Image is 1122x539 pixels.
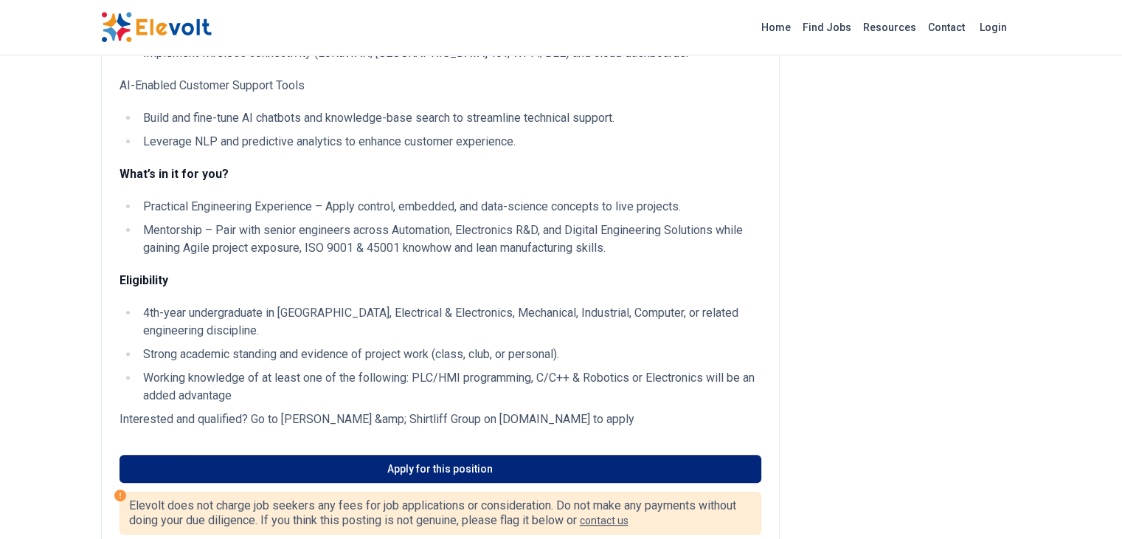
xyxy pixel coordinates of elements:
[1048,468,1122,539] iframe: Chat Widget
[139,109,761,127] li: Build and fine-tune AI chatbots and knowledge-base search to streamline technical support.
[797,16,857,39] a: Find Jobs
[803,67,1066,274] iframe: Advertisement
[139,346,761,363] li: Strong academic standing and evidence of project work (class, club, or personal).
[120,273,168,287] strong: Eligibility
[139,198,761,216] li: Practical Engineering Experience – Apply control, embedded, and data-science concepts to live pro...
[120,77,761,95] p: AI-Enabled Customer Support Tools
[139,369,761,405] li: Working knowledge of at least one of the following: PLC/HMI programming, C/C++ & Robotics or Elec...
[139,133,761,151] li: Leverage NLP and predictive analytics to enhance customer experience.
[922,16,971,39] a: Contact
[857,16,922,39] a: Resources
[101,12,212,43] img: Elevolt
[120,411,761,428] p: Interested and qualified? Go to [PERSON_NAME] &amp; Shirtliff Group on [DOMAIN_NAME] to apply
[971,13,1016,42] a: Login
[129,498,752,528] p: Elevolt does not charge job seekers any fees for job applications or consideration. Do not make a...
[120,167,229,181] strong: What’s in it for you?
[120,455,761,483] a: Apply for this position
[755,16,797,39] a: Home
[139,222,761,257] li: Mentorship – Pair with senior engineers across Automation, Electronics R&D, and Digital Engineeri...
[580,515,628,526] a: contact us
[139,304,761,340] li: 4th-year undergraduate in [GEOGRAPHIC_DATA], Electrical & Electronics, Mechanical, Industrial, Co...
